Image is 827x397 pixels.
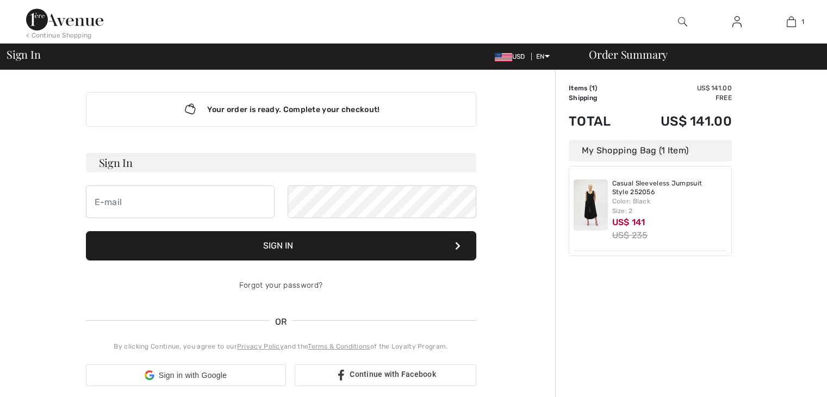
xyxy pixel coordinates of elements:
[612,196,727,216] div: Color: Black Size: 2
[569,103,630,140] td: Total
[612,230,648,240] s: US$ 235
[576,49,820,60] div: Order Summary
[630,103,732,140] td: US$ 141.00
[732,15,742,28] img: My Info
[86,342,476,351] div: By clicking Continue, you agree to our and the of the Loyalty Program.
[350,370,436,379] span: Continue with Facebook
[536,53,550,60] span: EN
[495,53,530,60] span: USD
[308,343,370,350] a: Terms & Conditions
[724,15,750,29] a: Sign In
[678,15,687,28] img: search the website
[569,140,732,162] div: My Shopping Bag (1 Item)
[787,15,796,28] img: My Bag
[86,185,275,218] input: E-mail
[495,53,512,61] img: US Dollar
[86,153,476,172] h3: Sign In
[86,231,476,260] button: Sign In
[574,179,608,231] img: Casual Sleeveless Jumpsuit Style 252056
[612,217,645,227] span: US$ 141
[86,92,476,127] div: Your order is ready. Complete your checkout!
[237,343,284,350] a: Privacy Policy
[630,83,732,93] td: US$ 141.00
[7,49,40,60] span: Sign In
[801,17,804,27] span: 1
[630,93,732,103] td: Free
[26,9,103,30] img: 1ère Avenue
[612,179,727,196] a: Casual Sleeveless Jumpsuit Style 252056
[239,281,322,290] a: Forgot your password?
[295,364,476,386] a: Continue with Facebook
[569,93,630,103] td: Shipping
[159,370,227,381] span: Sign in with Google
[764,15,818,28] a: 1
[26,30,92,40] div: < Continue Shopping
[270,315,293,328] span: OR
[592,84,595,92] span: 1
[569,83,630,93] td: Items ( )
[86,364,286,386] div: Sign in with Google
